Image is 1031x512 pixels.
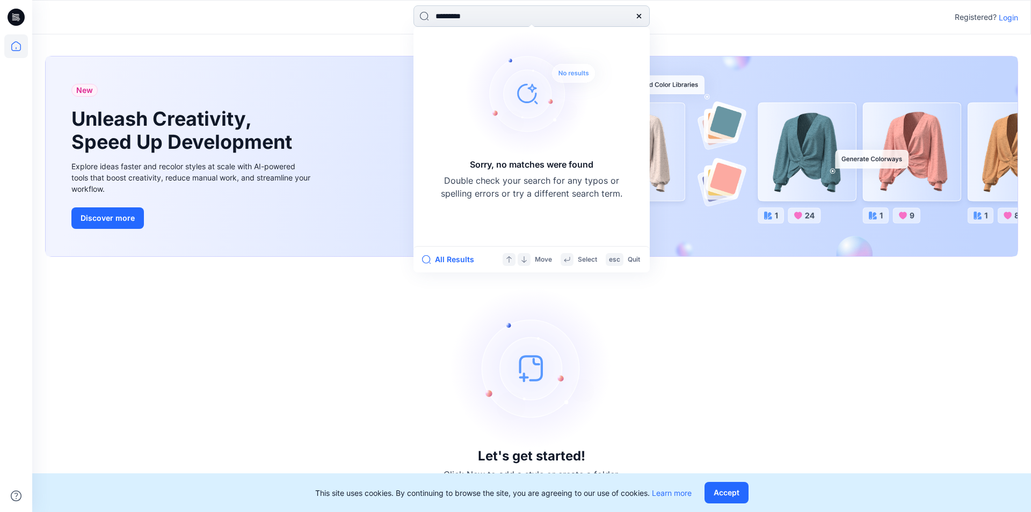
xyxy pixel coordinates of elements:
[422,253,481,266] button: All Results
[315,487,692,499] p: This site uses cookies. By continuing to browse the site, you are agreeing to our use of cookies.
[652,488,692,497] a: Learn more
[451,287,612,449] img: empty-state-image.svg
[478,449,585,464] h3: Let's get started!
[71,161,313,194] div: Explore ideas faster and recolor styles at scale with AI-powered tools that boost creativity, red...
[955,11,997,24] p: Registered?
[465,29,615,158] img: Sorry, no matches were found
[628,254,640,265] p: Quit
[470,158,593,171] h5: Sorry, no matches were found
[609,254,620,265] p: esc
[71,107,297,154] h1: Unleash Creativity, Speed Up Development
[71,207,144,229] button: Discover more
[76,84,93,97] span: New
[705,482,749,503] button: Accept
[71,207,313,229] a: Discover more
[999,12,1018,23] p: Login
[440,174,623,200] p: Double check your search for any typos or spelling errors or try a different search term.
[535,254,552,265] p: Move
[444,468,620,481] p: Click New to add a style or create a folder.
[578,254,597,265] p: Select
